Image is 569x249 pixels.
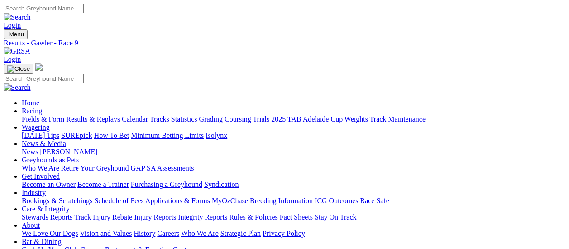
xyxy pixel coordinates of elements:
[4,47,30,55] img: GRSA
[4,29,28,39] button: Toggle navigation
[22,132,565,140] div: Wagering
[315,213,356,221] a: Stay On Track
[253,115,269,123] a: Trials
[212,197,248,205] a: MyOzChase
[22,164,565,172] div: Greyhounds as Pets
[94,132,129,139] a: How To Bet
[4,39,565,47] a: Results - Gawler - Race 9
[4,83,31,92] img: Search
[225,115,251,123] a: Coursing
[22,213,565,221] div: Care & Integrity
[4,4,84,13] input: Search
[150,115,169,123] a: Tracks
[229,213,278,221] a: Rules & Policies
[61,132,92,139] a: SUREpick
[22,115,565,123] div: Racing
[66,115,120,123] a: Results & Replays
[4,64,33,74] button: Toggle navigation
[220,229,261,237] a: Strategic Plan
[22,140,66,147] a: News & Media
[206,132,227,139] a: Isolynx
[22,123,50,131] a: Wagering
[157,229,179,237] a: Careers
[181,229,219,237] a: Who We Are
[9,31,24,38] span: Menu
[250,197,313,205] a: Breeding Information
[360,197,389,205] a: Race Safe
[4,21,21,29] a: Login
[7,65,30,73] img: Close
[22,205,70,213] a: Care & Integrity
[122,115,148,123] a: Calendar
[271,115,343,123] a: 2025 TAB Adelaide Cup
[22,197,92,205] a: Bookings & Scratchings
[22,221,40,229] a: About
[370,115,426,123] a: Track Maintenance
[204,181,239,188] a: Syndication
[22,197,565,205] div: Industry
[40,148,97,156] a: [PERSON_NAME]
[131,164,194,172] a: GAP SA Assessments
[22,148,38,156] a: News
[134,213,176,221] a: Injury Reports
[280,213,313,221] a: Fact Sheets
[22,99,39,107] a: Home
[77,181,129,188] a: Become a Trainer
[4,74,84,83] input: Search
[199,115,223,123] a: Grading
[22,172,60,180] a: Get Involved
[22,181,76,188] a: Become an Owner
[131,181,202,188] a: Purchasing a Greyhound
[344,115,368,123] a: Weights
[80,229,132,237] a: Vision and Values
[134,229,155,237] a: History
[22,229,565,238] div: About
[131,132,204,139] a: Minimum Betting Limits
[22,213,72,221] a: Stewards Reports
[315,197,358,205] a: ICG Outcomes
[94,197,143,205] a: Schedule of Fees
[22,164,59,172] a: Who We Are
[22,156,79,164] a: Greyhounds as Pets
[35,63,43,71] img: logo-grsa-white.png
[22,115,64,123] a: Fields & Form
[4,13,31,21] img: Search
[22,189,46,196] a: Industry
[74,213,132,221] a: Track Injury Rebate
[4,55,21,63] a: Login
[22,107,42,115] a: Racing
[22,238,62,245] a: Bar & Dining
[22,181,565,189] div: Get Involved
[22,148,565,156] div: News & Media
[22,132,59,139] a: [DATE] Tips
[61,164,129,172] a: Retire Your Greyhound
[22,229,78,237] a: We Love Our Dogs
[263,229,305,237] a: Privacy Policy
[145,197,210,205] a: Applications & Forms
[171,115,197,123] a: Statistics
[178,213,227,221] a: Integrity Reports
